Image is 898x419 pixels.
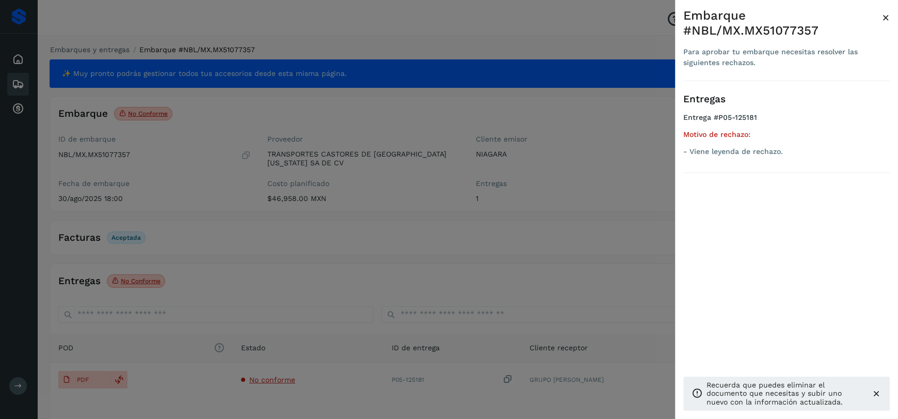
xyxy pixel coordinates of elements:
button: Close [882,8,890,27]
span: × [882,10,890,25]
div: Para aprobar tu embarque necesitas resolver las siguientes rechazos. [683,46,882,68]
h4: Entrega #P05-125181 [683,113,890,130]
div: Embarque #NBL/MX.MX51077357 [683,8,882,38]
p: Recuerda que puedes eliminar el documento que necesitas y subir uno nuevo con la información actu... [707,381,863,407]
p: - Viene leyenda de rechazo. [683,147,890,156]
h3: Entregas [683,94,890,105]
h5: Motivo de rechazo: [683,130,890,139]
